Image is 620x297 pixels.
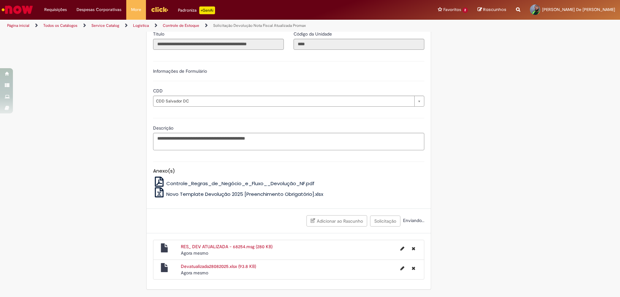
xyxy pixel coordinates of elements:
[181,270,208,276] span: Agora mesmo
[5,20,408,32] ul: Trilhas de página
[294,31,333,37] label: Somente leitura - Código da Unidade
[1,3,34,16] img: ServiceNow
[181,244,273,249] a: RES_ DEV ATUALIZADA - 68254.msg (280 KB)
[181,250,208,256] time: 28/08/2025 08:46:54
[213,23,306,28] a: Solicitação Devolução Nota Fiscal Atualizada Promax
[163,23,199,28] a: Controle de Estoque
[181,250,208,256] span: Agora mesmo
[153,68,207,74] label: Informações de Formulário
[91,23,119,28] a: Service Catalog
[166,191,323,197] span: Novo Template Devolução 2025 [Preenchimento Obrigatório].xlsx
[402,217,424,223] span: Enviando...
[408,263,419,273] button: Excluir Devatualizada28082025.xlsx
[153,191,324,197] a: Novo Template Devolução 2025 [Preenchimento Obrigatório].xlsx
[153,39,284,50] input: Título
[153,168,424,174] h5: Anexo(s)
[153,125,175,131] span: Descrição
[397,263,408,273] button: Editar nome de arquivo Devatualizada28082025.xlsx
[181,263,256,269] a: Devatualizada28082025.xlsx (93.8 KB)
[43,23,77,28] a: Todos os Catálogos
[542,7,615,12] span: [PERSON_NAME] De [PERSON_NAME]
[397,243,408,254] button: Editar nome de arquivo RES_ DEV ATUALIZADA - 68254.msg
[153,133,424,150] textarea: Descrição
[44,6,67,13] span: Requisições
[294,39,424,50] input: Código da Unidade
[153,31,166,37] label: Somente leitura - Título
[153,88,164,94] span: CDD
[7,23,29,28] a: Página inicial
[133,23,149,28] a: Logistica
[156,96,411,106] span: CDD Salvador DC
[166,180,315,187] span: Controle_Regras_de_Negócio_e_Fluxo__Devolução_NF.pdf
[408,243,419,254] button: Excluir RES_ DEV ATUALIZADA - 68254.msg
[153,180,315,187] a: Controle_Regras_de_Negócio_e_Fluxo__Devolução_NF.pdf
